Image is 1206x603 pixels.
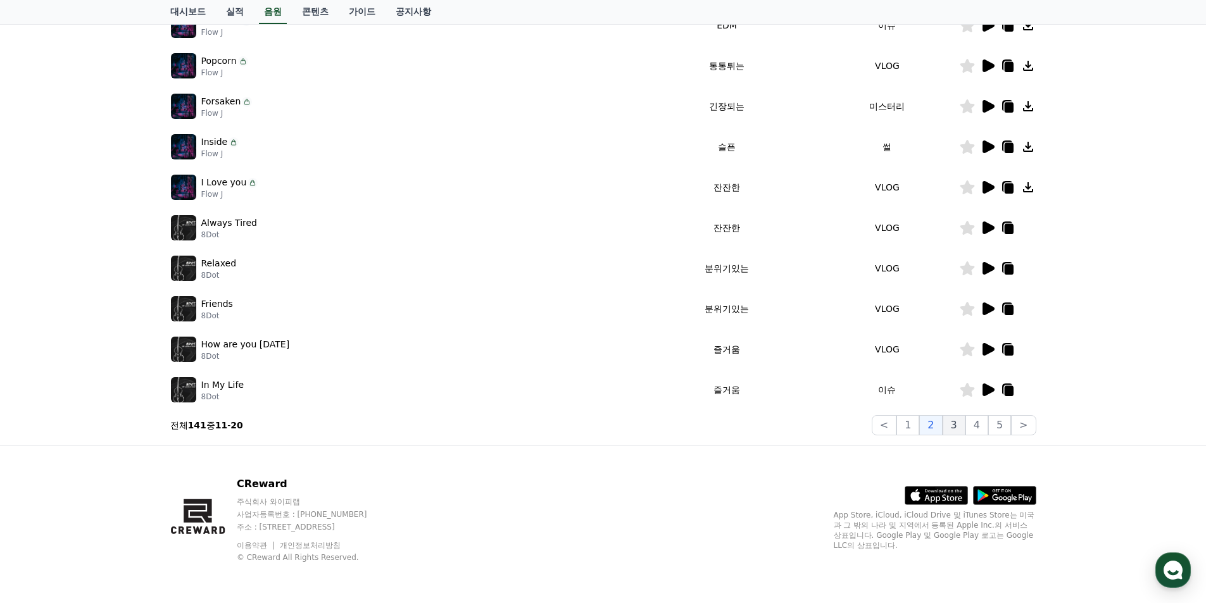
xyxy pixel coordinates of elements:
[201,297,233,311] p: Friends
[201,54,237,68] p: Popcorn
[815,329,958,370] td: VLOG
[815,289,958,329] td: VLOG
[4,401,84,433] a: 홈
[201,108,253,118] p: Flow J
[815,46,958,86] td: VLOG
[872,415,896,435] button: <
[638,167,816,208] td: 잔잔한
[171,94,196,119] img: music
[196,420,211,430] span: 설정
[943,415,965,435] button: 3
[230,420,242,430] strong: 20
[215,420,227,430] strong: 11
[638,289,816,329] td: 분위기있는
[201,351,290,361] p: 8Dot
[201,135,228,149] p: Inside
[201,176,247,189] p: I Love you
[815,5,958,46] td: 이슈
[163,401,243,433] a: 설정
[638,370,816,410] td: 즐거움
[171,175,196,200] img: music
[116,421,131,431] span: 대화
[171,13,196,38] img: music
[896,415,919,435] button: 1
[815,208,958,248] td: VLOG
[201,27,251,37] p: Flow J
[834,510,1036,550] p: App Store, iCloud, iCloud Drive 및 iTunes Store는 미국과 그 밖의 나라 및 지역에서 등록된 Apple Inc.의 서비스 상표입니다. Goo...
[201,378,244,392] p: In My Life
[638,5,816,46] td: EDM
[815,167,958,208] td: VLOG
[237,509,391,519] p: 사업자등록번호 : [PHONE_NUMBER]
[919,415,942,435] button: 2
[965,415,988,435] button: 4
[237,552,391,563] p: © CReward All Rights Reserved.
[237,497,391,507] p: 주식회사 와이피랩
[171,337,196,362] img: music
[638,329,816,370] td: 즐거움
[84,401,163,433] a: 대화
[201,149,239,159] p: Flow J
[638,248,816,289] td: 분위기있는
[280,541,341,550] a: 개인정보처리방침
[171,53,196,78] img: music
[171,256,196,281] img: music
[171,215,196,240] img: music
[638,208,816,248] td: 잔잔한
[201,392,244,402] p: 8Dot
[1011,415,1036,435] button: >
[40,420,47,430] span: 홈
[815,370,958,410] td: 이슈
[201,68,248,78] p: Flow J
[815,127,958,167] td: 썰
[237,476,391,492] p: CReward
[201,230,257,240] p: 8Dot
[201,311,233,321] p: 8Dot
[237,541,277,550] a: 이용약관
[201,95,241,108] p: Forsaken
[201,338,290,351] p: How are you [DATE]
[170,419,243,432] p: 전체 중 -
[201,216,257,230] p: Always Tired
[988,415,1011,435] button: 5
[171,134,196,159] img: music
[638,46,816,86] td: 통통튀는
[171,377,196,402] img: music
[638,86,816,127] td: 긴장되는
[201,189,258,199] p: Flow J
[815,248,958,289] td: VLOG
[201,257,237,270] p: Relaxed
[815,86,958,127] td: 미스터리
[171,296,196,321] img: music
[237,522,391,532] p: 주소 : [STREET_ADDRESS]
[638,127,816,167] td: 슬픈
[188,420,206,430] strong: 141
[201,270,237,280] p: 8Dot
